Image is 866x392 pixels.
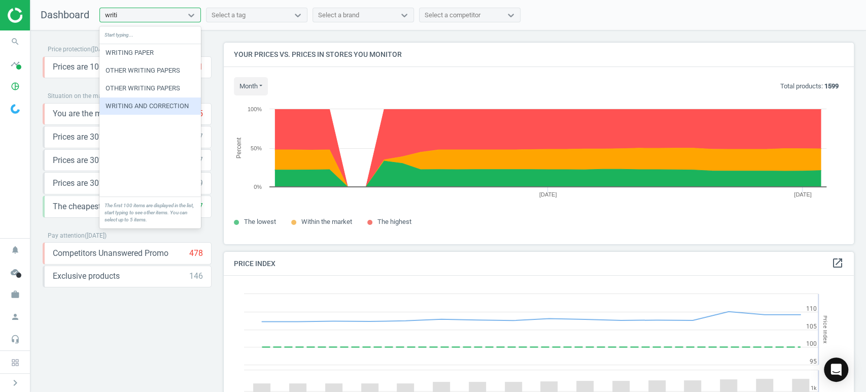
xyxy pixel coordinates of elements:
i: search [6,32,25,51]
span: Within the market [301,218,352,225]
span: Prices are 30% higher than the minimum [53,155,189,166]
text: 0% [254,184,262,190]
span: Prices are 30% higher than the maximal [53,178,189,189]
tspan: [DATE] [794,191,812,198]
div: OTHER WRITING PAPERS [99,80,201,97]
h4: Your prices vs. prices in stores you monitor [224,43,854,67]
span: ( [DATE] ) [91,46,113,53]
span: Competitors Unanswered Promo [53,248,168,259]
div: 146 [189,271,203,282]
text: 105 [806,323,817,330]
div: Select a competitor [425,11,480,20]
text: 110 [806,305,817,312]
button: month [234,77,268,95]
span: You are the most expensive [53,108,151,119]
span: Prices are 30% below the minimum [53,132,178,143]
i: cloud_done [6,263,25,282]
tspan: Percent [235,137,242,158]
b: 1599 [824,82,839,90]
i: pie_chart_outlined [6,77,25,96]
div: WRITING AND CORRECTION [99,97,201,115]
span: The lowest [244,218,276,225]
button: chevron_right [3,376,28,389]
span: The highest [377,218,411,225]
span: The cheapest price [53,201,120,212]
text: 95 [810,358,817,365]
i: open_in_new [832,257,844,269]
span: Exclusive products [53,271,120,282]
i: chevron_right [9,377,21,389]
text: 1k [811,385,817,391]
div: Start typing... [99,26,201,44]
span: ( [DATE] ) [85,232,107,239]
div: Select a brand [318,11,359,20]
div: 478 [189,248,203,259]
text: 100 [806,340,817,347]
i: headset_mic [6,330,25,349]
text: 100% [248,106,262,112]
p: Total products: [780,82,839,91]
div: Select a tag [212,11,246,20]
div: OTHER WRITING PAPERS [99,62,201,79]
img: ajHJNr6hYgQAAAAASUVORK5CYII= [8,8,80,23]
h4: Price Index [224,252,854,276]
span: Dashboard [41,9,89,21]
div: The first 100 items are displayed in the list, start typing to see other items. You can select up... [99,197,201,228]
img: wGWNvw8QSZomAAAAABJRU5ErkJggg== [11,104,20,114]
text: 50% [251,145,262,151]
i: timeline [6,54,25,74]
tspan: Price Index [822,315,828,343]
i: work [6,285,25,304]
div: WRITING PAPER [99,44,201,61]
span: Situation on the market before repricing [48,92,156,100]
i: person [6,307,25,326]
i: notifications [6,240,25,259]
tspan: [DATE] [539,191,557,198]
span: Prices are 100% below min competitor [53,61,189,73]
div: Open Intercom Messenger [824,357,848,382]
span: Pay attention [48,232,85,239]
div: grid [99,44,201,197]
span: Price protection [48,46,91,53]
a: open_in_new [832,257,844,270]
